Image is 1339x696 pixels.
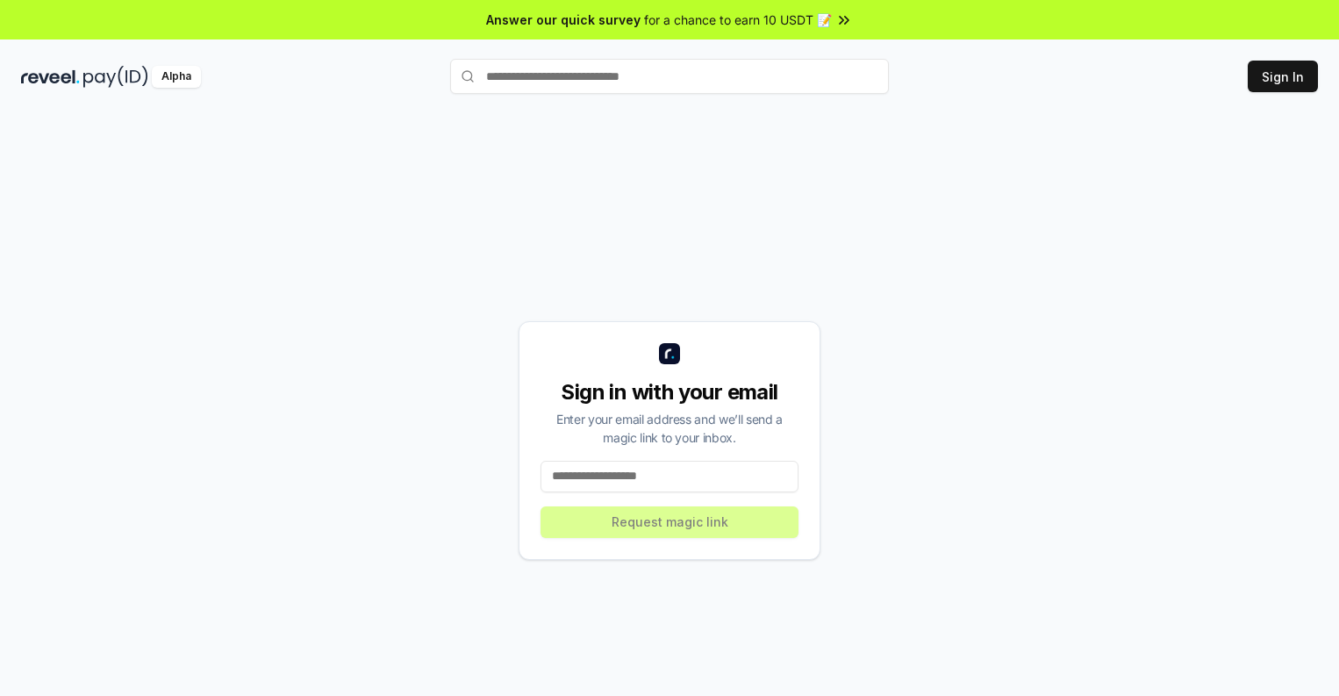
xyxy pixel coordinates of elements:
[541,410,798,447] div: Enter your email address and we’ll send a magic link to your inbox.
[152,66,201,88] div: Alpha
[541,378,798,406] div: Sign in with your email
[644,11,832,29] span: for a chance to earn 10 USDT 📝
[659,343,680,364] img: logo_small
[21,66,80,88] img: reveel_dark
[1248,61,1318,92] button: Sign In
[83,66,148,88] img: pay_id
[486,11,641,29] span: Answer our quick survey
